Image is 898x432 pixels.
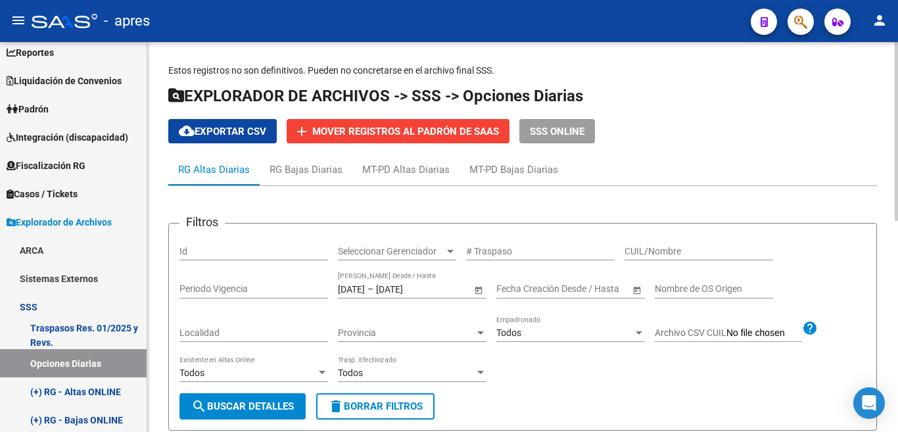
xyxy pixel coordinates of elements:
span: Todos [179,368,204,378]
p: Estos registros no son definitivos. Pueden no concretarse en el archivo final SSS. [168,63,877,78]
button: Mover registros al PADRÓN de SAAS [287,119,509,143]
span: Padrón [7,102,49,116]
mat-icon: search [191,398,207,414]
mat-icon: help [802,320,818,336]
div: MT-PD Bajas Diarias [469,162,558,177]
span: SSS ONLINE [530,126,584,137]
mat-icon: menu [11,12,26,28]
span: Buscar Detalles [191,400,294,412]
button: Open calendar [630,283,644,297]
input: Archivo CSV CUIL [726,327,802,339]
span: EXPLORADOR DE ARCHIVOS -> SSS -> Opciones Diarias [168,87,583,105]
mat-icon: delete [328,398,344,414]
span: - apres [104,7,150,36]
button: Exportar CSV [168,119,277,143]
span: Explorador de Archivos [7,215,112,229]
div: RG Altas Diarias [178,162,250,177]
span: Fiscalización RG [7,158,85,173]
h3: Filtros [179,213,225,231]
button: Buscar Detalles [179,393,306,420]
span: Mover registros al PADRÓN de SAAS [312,126,499,137]
input: Fecha fin [555,283,620,295]
input: Fecha inicio [338,283,365,295]
span: Exportar CSV [179,126,266,137]
span: Provincia [338,327,475,339]
div: RG Bajas Diarias [270,162,343,177]
span: Borrar Filtros [328,400,423,412]
span: Reportes [7,45,54,60]
span: Archivo CSV CUIL [655,327,726,338]
mat-icon: cloud_download [179,123,195,139]
div: MT-PD Altas Diarias [362,162,450,177]
span: Integración (discapacidad) [7,130,128,145]
mat-icon: add [294,124,310,139]
button: SSS ONLINE [519,119,595,143]
span: Seleccionar Gerenciador [338,246,444,257]
button: Open calendar [471,283,485,297]
span: Casos / Tickets [7,187,78,201]
span: – [367,283,373,295]
span: Todos [338,368,363,378]
div: Open Intercom Messenger [853,387,885,419]
input: Fecha inicio [496,283,544,295]
span: Liquidación de Convenios [7,74,122,88]
input: Fecha fin [376,283,440,295]
span: Todos [496,327,521,338]
button: Borrar Filtros [316,393,435,420]
mat-icon: person [872,12,887,28]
